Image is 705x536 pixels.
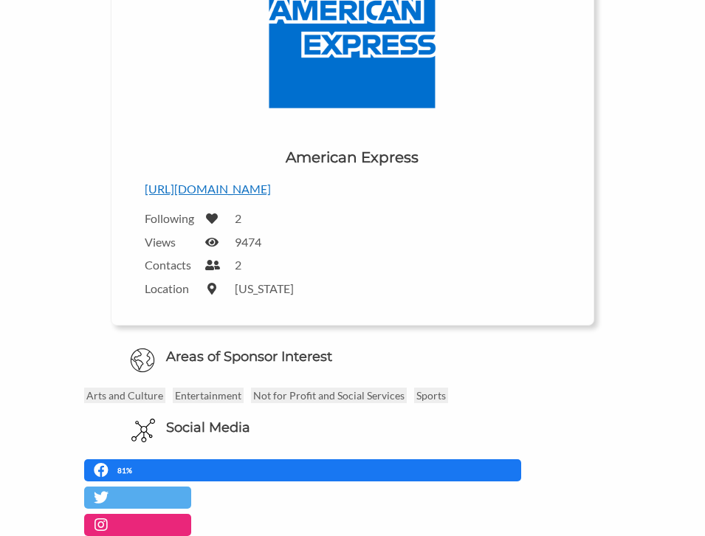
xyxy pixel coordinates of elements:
[84,388,165,403] p: Arts and Culture
[414,388,448,403] p: Sports
[235,258,241,272] label: 2
[145,235,196,249] label: Views
[251,388,407,403] p: Not for Profit and Social Services
[235,281,294,295] label: [US_STATE]
[130,348,155,373] img: Globe Icon
[145,211,196,225] label: Following
[117,464,136,478] p: 81%
[166,419,250,437] h6: Social Media
[235,211,241,225] label: 2
[145,281,196,295] label: Location
[235,235,261,249] label: 9474
[73,348,633,366] h6: Areas of Sponsor Interest
[145,179,560,199] p: [URL][DOMAIN_NAME]
[286,147,419,168] h1: American Express
[173,388,244,403] p: Entertainment
[131,419,155,442] img: Social Media Icon
[145,258,196,272] label: Contacts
